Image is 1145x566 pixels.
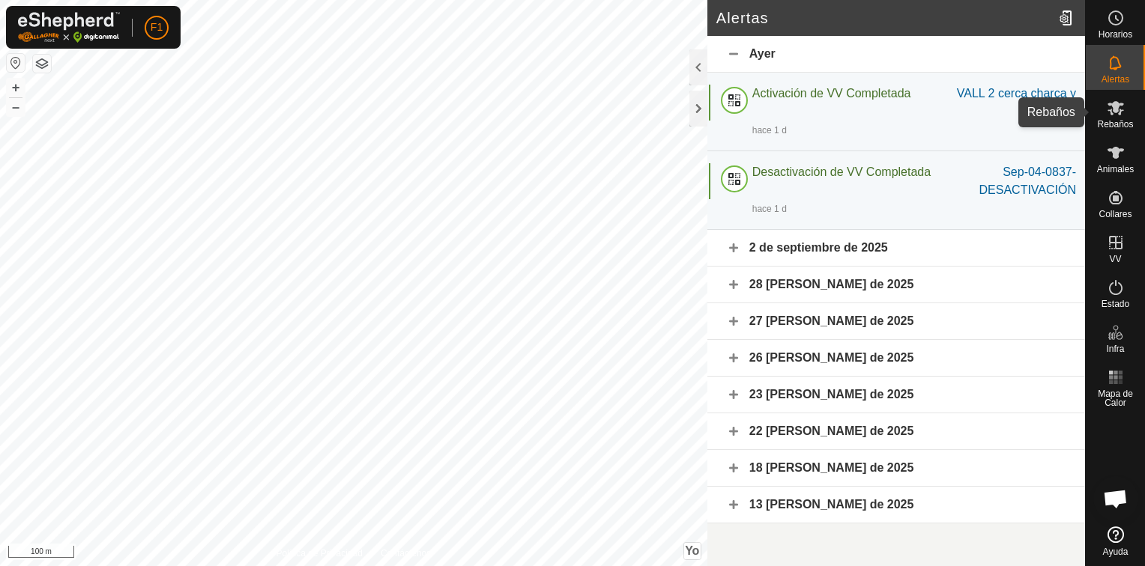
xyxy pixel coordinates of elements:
a: Política de Privacidad [276,547,362,560]
div: hace 1 d [752,124,787,137]
div: Sep-04-0837-DESACTIVACIÓN [946,163,1076,199]
div: 28 [PERSON_NAME] de 2025 [707,267,1085,303]
a: Ayuda [1086,520,1145,562]
img: Logotipo Gallagher [18,12,120,43]
button: Restablecer Mapa [7,54,25,72]
span: Desactivación de VV Completada [752,165,931,178]
span: F1 [151,19,163,35]
div: 22 [PERSON_NAME] de 2025 [707,413,1085,450]
div: 27 [PERSON_NAME] de 2025 [707,303,1085,340]
span: Rebaños [1097,120,1133,129]
span: Collares [1099,210,1132,219]
span: Ayuda [1103,547,1129,556]
span: Horarios [1099,30,1132,39]
a: Chat abierto [1093,476,1138,521]
span: Activación de VV Completada [752,87,911,100]
span: Alertas [1102,75,1129,84]
div: Ayer [707,36,1085,73]
h2: Alertas [716,9,1053,27]
button: – [7,98,25,116]
span: Mapa de Calor [1090,389,1141,407]
button: Yo [684,543,701,559]
a: Contáctenos [381,547,431,560]
span: Yo [685,544,699,557]
div: 23 [PERSON_NAME] de 2025 [707,377,1085,413]
div: hace 1 d [752,202,787,216]
div: 2 de septiembre de 2025 [707,230,1085,267]
span: VV [1109,255,1121,264]
span: Infra [1106,344,1124,353]
div: 18 [PERSON_NAME] de 2025 [707,450,1085,487]
button: + [7,79,25,97]
div: VALL 2 cerca charca y nave [946,85,1076,121]
div: 26 [PERSON_NAME] de 2025 [707,340,1085,377]
div: 13 [PERSON_NAME] de 2025 [707,487,1085,523]
button: Capas del Mapa [33,55,51,73]
span: Animales [1097,165,1134,174]
span: Estado [1102,299,1129,308]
